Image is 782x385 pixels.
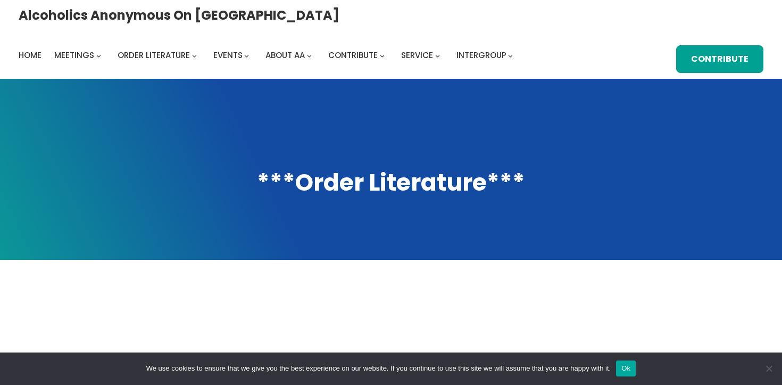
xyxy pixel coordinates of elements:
[192,53,197,58] button: Order Literature submenu
[435,53,440,58] button: Service submenu
[380,53,385,58] button: Contribute submenu
[763,363,774,374] span: No
[456,50,506,61] span: Intergroup
[54,50,94,61] span: Meetings
[328,50,378,61] span: Contribute
[265,50,305,61] span: About AA
[676,45,763,73] a: Contribute
[54,48,94,63] a: Meetings
[146,363,611,374] span: We use cookies to ensure that we give you the best experience on our website. If you continue to ...
[307,53,312,58] button: About AA submenu
[19,48,517,63] nav: Intergroup
[616,361,636,376] button: Ok
[96,53,101,58] button: Meetings submenu
[456,48,506,63] a: Intergroup
[19,4,339,27] a: Alcoholics Anonymous on [GEOGRAPHIC_DATA]
[508,53,513,58] button: Intergroup submenu
[213,48,243,63] a: Events
[244,53,249,58] button: Events submenu
[19,50,41,61] span: Home
[213,50,243,61] span: Events
[328,48,378,63] a: Contribute
[118,50,190,61] span: Order Literature
[19,48,41,63] a: Home
[401,48,433,63] a: Service
[265,48,305,63] a: About AA
[401,50,433,61] span: Service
